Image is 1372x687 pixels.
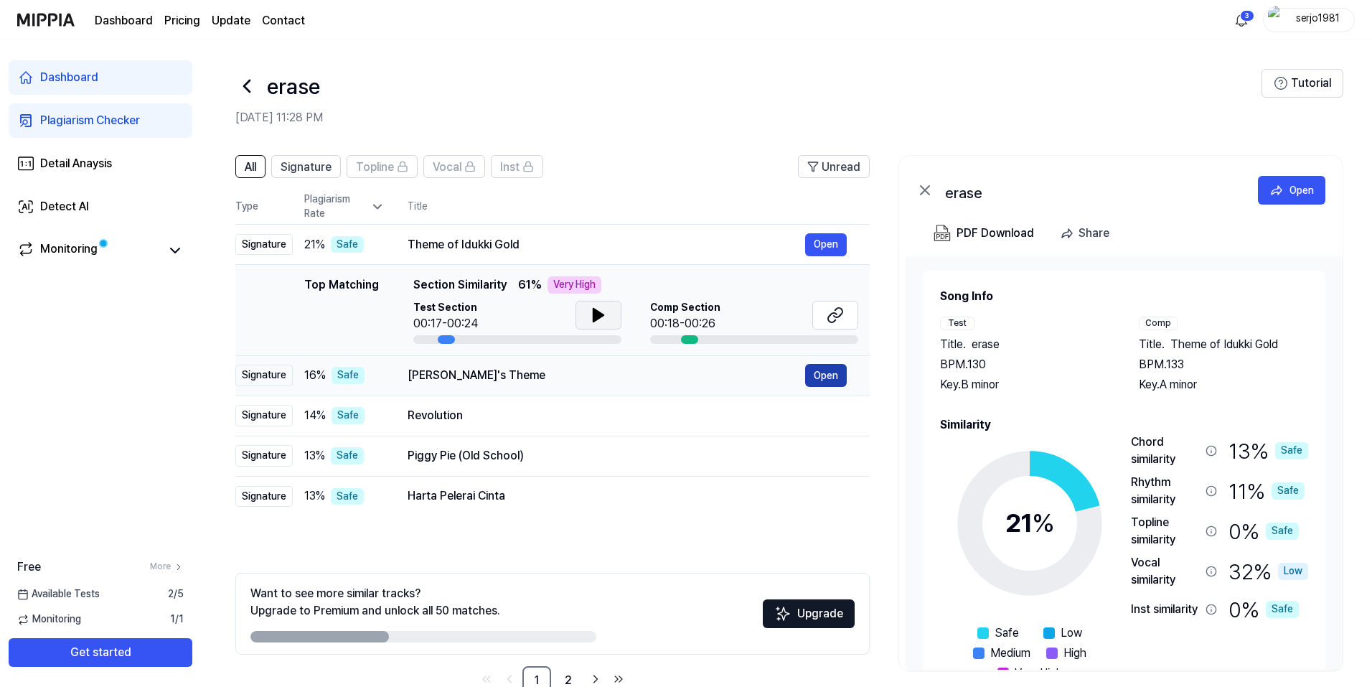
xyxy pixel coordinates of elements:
[304,367,326,384] span: 16 %
[1015,665,1063,682] span: Very High
[1139,376,1309,393] div: Key. A minor
[940,356,1110,373] div: BPM. 130
[1289,182,1314,198] div: Open
[1228,434,1308,468] div: 13 %
[9,60,192,95] a: Dashboard
[1272,482,1305,500] div: Safe
[1139,336,1165,353] span: Title .
[164,12,200,29] a: Pricing
[1289,11,1345,27] div: serjo1981
[1131,554,1200,589] div: Vocal similarity
[17,587,100,602] span: Available Tests
[957,224,1034,243] div: PDF Download
[1228,554,1308,589] div: 32 %
[1131,434,1200,468] div: Chord similarity
[40,69,98,86] div: Dashboard
[9,103,192,138] a: Plagiarism Checker
[331,447,364,464] div: Safe
[1063,645,1086,662] span: High
[212,12,250,29] a: Update
[40,112,140,129] div: Plagiarism Checker
[281,159,332,176] span: Signature
[1268,6,1285,34] img: profile
[940,416,1308,434] h2: Similarity
[650,315,720,332] div: 00:18-00:26
[906,256,1343,670] a: Song InfoTestTitle.eraseBPM.130Key.B minorCompTitle.Theme of Idukki GoldBPM.133Key.A minorSimilar...
[304,407,326,424] span: 14 %
[1228,514,1299,548] div: 0 %
[331,488,364,505] div: Safe
[1061,625,1082,642] span: Low
[235,190,293,225] th: Type
[1131,601,1200,618] div: Inst similarity
[945,182,1232,199] div: erase
[774,605,791,622] img: Sparkles
[331,236,364,253] div: Safe
[304,236,325,253] span: 21 %
[1258,176,1325,205] button: Open
[1266,601,1299,618] div: Safe
[433,159,461,176] span: Vocal
[304,192,385,220] div: Plagiarism Rate
[250,585,500,620] div: Want to see more similar tracks? Upgrade to Premium and unlock all 50 matches.
[1054,219,1121,248] button: Share
[1230,9,1253,32] button: 알림3
[304,447,325,464] span: 13 %
[1240,10,1254,22] div: 3
[1131,474,1200,508] div: Rhythm similarity
[332,367,365,384] div: Safe
[763,599,855,628] button: Upgrade
[1079,224,1109,243] div: Share
[1263,8,1355,32] button: profileserjo1981
[408,236,805,253] div: Theme of Idukki Gold
[934,225,951,242] img: PDF Download
[1170,336,1278,353] span: Theme of Idukki Gold
[548,276,601,294] div: Very High
[235,445,293,467] div: Signature
[408,190,870,224] th: Title
[271,155,341,178] button: Signature
[1233,11,1250,29] img: 알림
[40,240,98,261] div: Monitoring
[990,645,1030,662] span: Medium
[805,364,847,387] button: Open
[1139,356,1309,373] div: BPM. 133
[491,155,543,178] button: Inst
[150,561,184,573] a: More
[822,159,860,176] span: Unread
[1275,442,1308,459] div: Safe
[332,407,365,424] div: Safe
[650,301,720,315] span: Comp Section
[805,233,847,256] button: Open
[9,190,192,224] a: Detect AI
[1266,523,1299,540] div: Safe
[235,234,293,256] div: Signature
[304,276,379,344] div: Top Matching
[940,376,1110,393] div: Key. B minor
[235,109,1261,126] h2: [DATE] 11:28 PM
[413,315,478,332] div: 00:17-00:24
[518,276,542,294] span: 61 %
[408,447,847,464] div: Piggy Pie (Old School)
[170,612,184,627] span: 1 / 1
[972,336,1000,353] span: erase
[1278,563,1308,580] div: Low
[931,219,1037,248] button: PDF Download
[408,407,847,424] div: Revolution
[940,317,974,330] div: Test
[267,71,320,101] h1: erase
[235,405,293,426] div: Signature
[1261,69,1343,98] button: Tutorial
[9,146,192,181] a: Detail Anaysis
[1005,504,1055,543] div: 21
[1228,594,1299,625] div: 0 %
[245,159,256,176] span: All
[17,240,161,261] a: Monitoring
[347,155,418,178] button: Topline
[1228,474,1305,508] div: 11 %
[356,159,394,176] span: Topline
[500,159,520,176] span: Inst
[413,276,507,294] span: Section Similarity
